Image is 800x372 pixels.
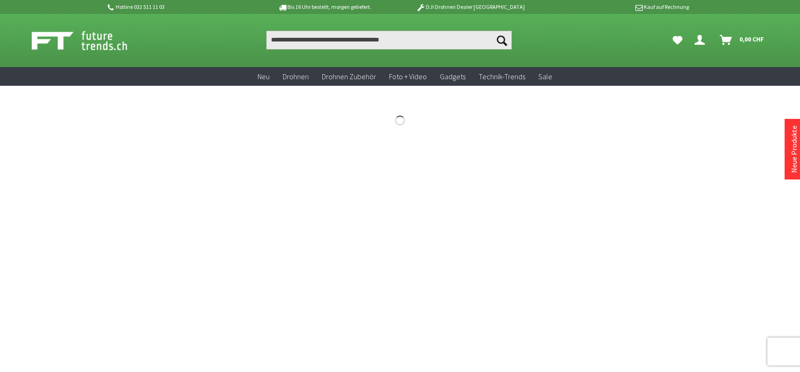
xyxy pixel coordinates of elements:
[397,1,543,13] p: DJI Drohnen Dealer [GEOGRAPHIC_DATA]
[106,1,252,13] p: Hotline 032 511 11 03
[433,67,472,86] a: Gadgets
[283,72,309,81] span: Drohnen
[251,67,276,86] a: Neu
[322,72,376,81] span: Drohnen Zubehör
[492,31,512,49] button: Suchen
[440,72,466,81] span: Gadgets
[32,29,148,52] img: Shop Futuretrends - zur Startseite wechseln
[543,1,689,13] p: Kauf auf Rechnung
[472,67,532,86] a: Technik-Trends
[252,1,397,13] p: Bis 16 Uhr bestellt, morgen geliefert.
[315,67,383,86] a: Drohnen Zubehör
[668,31,687,49] a: Meine Favoriten
[479,72,525,81] span: Technik-Trends
[789,125,799,173] a: Neue Produkte
[266,31,512,49] input: Produkt, Marke, Kategorie, EAN, Artikelnummer…
[383,67,433,86] a: Foto + Video
[716,31,769,49] a: Warenkorb
[257,72,270,81] span: Neu
[389,72,427,81] span: Foto + Video
[691,31,712,49] a: Dein Konto
[739,32,764,47] span: 0,00 CHF
[276,67,315,86] a: Drohnen
[532,67,559,86] a: Sale
[538,72,552,81] span: Sale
